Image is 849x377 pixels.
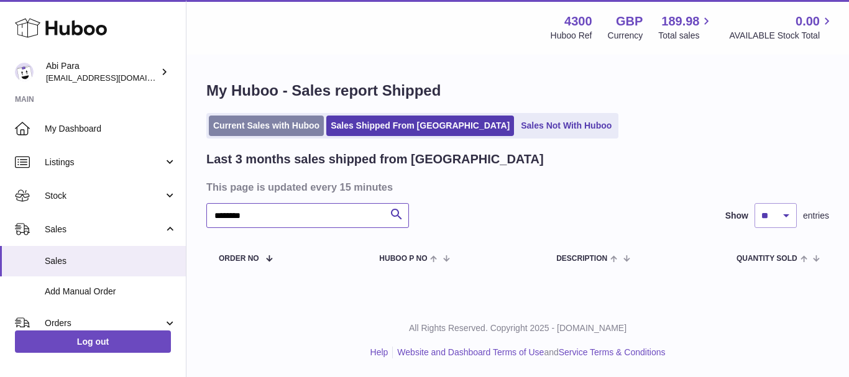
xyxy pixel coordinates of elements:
[45,224,163,235] span: Sales
[737,255,797,263] span: Quantity Sold
[209,116,324,136] a: Current Sales with Huboo
[803,210,829,222] span: entries
[658,30,714,42] span: Total sales
[15,330,171,353] a: Log out
[551,30,592,42] div: Huboo Ref
[45,286,177,298] span: Add Manual Order
[46,60,158,84] div: Abi Para
[206,151,544,168] h2: Last 3 months sales shipped from [GEOGRAPHIC_DATA]
[45,317,163,329] span: Orders
[796,13,820,30] span: 0.00
[616,13,643,30] strong: GBP
[46,73,183,83] span: [EMAIL_ADDRESS][DOMAIN_NAME]
[206,180,826,194] h3: This page is updated every 15 minutes
[219,255,259,263] span: Order No
[206,81,829,101] h1: My Huboo - Sales report Shipped
[370,347,388,357] a: Help
[559,347,666,357] a: Service Terms & Conditions
[326,116,514,136] a: Sales Shipped From [GEOGRAPHIC_DATA]
[729,13,834,42] a: 0.00 AVAILABLE Stock Total
[45,157,163,168] span: Listings
[393,347,665,358] li: and
[661,13,699,30] span: 189.98
[658,13,714,42] a: 189.98 Total sales
[608,30,643,42] div: Currency
[45,190,163,202] span: Stock
[564,13,592,30] strong: 4300
[196,322,839,334] p: All Rights Reserved. Copyright 2025 - [DOMAIN_NAME]
[725,210,748,222] label: Show
[556,255,607,263] span: Description
[45,255,177,267] span: Sales
[15,63,34,81] img: Abi@mifo.co.uk
[397,347,544,357] a: Website and Dashboard Terms of Use
[45,123,177,135] span: My Dashboard
[729,30,834,42] span: AVAILABLE Stock Total
[516,116,616,136] a: Sales Not With Huboo
[379,255,427,263] span: Huboo P no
